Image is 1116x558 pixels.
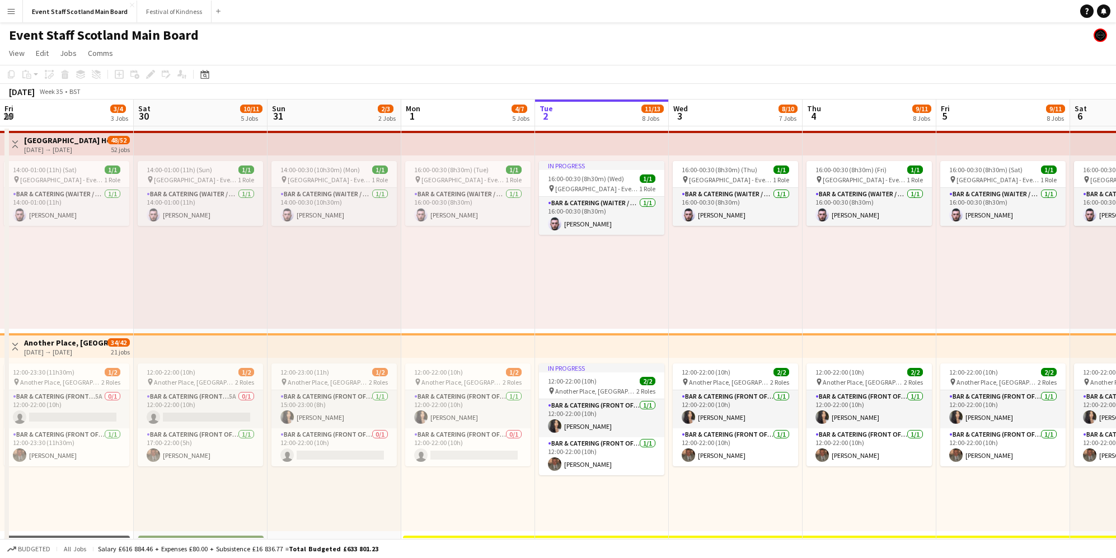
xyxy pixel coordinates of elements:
app-job-card: 16:00-00:30 (8h30m) (Sat)1/1 [GEOGRAPHIC_DATA] - Event/FOH Staff1 RoleBar & Catering (Waiter / wa... [940,161,1066,226]
app-job-card: 12:00-22:00 (10h)2/2 Another Place, [GEOGRAPHIC_DATA] & Links2 RolesBar & Catering (Front of Hous... [673,363,798,466]
span: 30 [137,110,151,122]
span: 1 Role [773,176,789,184]
app-card-role: Bar & Catering (Waiter / waitress)1/116:00-00:30 (8h30m)[PERSON_NAME] [806,188,932,226]
span: 1/2 [238,368,254,376]
span: 2/2 [1041,368,1057,376]
span: 1/1 [640,174,655,183]
span: Thu [807,103,821,114]
a: Edit [31,46,53,60]
span: Comms [88,48,113,58]
app-card-role: Bar & Catering (Waiter / waitress)1/114:00-01:00 (11h)[PERSON_NAME] [138,188,263,226]
app-user-avatar: Event Staff Scotland [1094,29,1107,42]
button: Budgeted [6,543,52,555]
app-job-card: 16:00-00:30 (8h30m) (Tue)1/1 [GEOGRAPHIC_DATA] - Event/FOH Staff1 RoleBar & Catering (Waiter / wa... [405,161,531,226]
span: 48/52 [107,136,130,144]
div: Salary £616 884.46 + Expenses £80.00 + Subsistence £16 836.77 = [98,545,378,553]
a: Comms [83,46,118,60]
span: 31 [270,110,285,122]
h3: [GEOGRAPHIC_DATA] Hotel - Service Staff [24,135,107,145]
div: 12:00-22:00 (10h)1/2 Another Place, [GEOGRAPHIC_DATA] & Links2 RolesBar & Catering (Front of Hous... [138,363,263,466]
div: 8 Jobs [642,114,663,122]
app-card-role: Bar & Catering (Waiter / waitress)1/114:00-01:00 (11h)[PERSON_NAME] [4,188,129,226]
app-job-card: 12:00-23:30 (11h30m)1/2 Another Place, [GEOGRAPHIC_DATA] & Links2 RolesBar & Catering (Front of H... [4,363,129,466]
span: [GEOGRAPHIC_DATA] - Event/FOH Staff [20,176,104,184]
app-card-role: Bar & Catering (Waiter / waitress)1/116:00-00:30 (8h30m)[PERSON_NAME] [673,188,798,226]
span: 12:00-22:00 (10h) [548,377,597,385]
span: 1 Role [104,176,120,184]
span: 16:00-00:30 (8h30m) (Fri) [815,165,887,174]
span: 12:00-23:30 (11h30m) [13,368,74,376]
app-card-role: Bar & Catering (Waiter / waitress)1/114:00-00:30 (10h30m)[PERSON_NAME] [271,188,397,226]
div: BST [69,87,81,96]
button: Event Staff Scotland Main Board [23,1,137,22]
span: Week 35 [37,87,65,96]
div: 16:00-00:30 (8h30m) (Thu)1/1 [GEOGRAPHIC_DATA] - Event/FOH Staff1 RoleBar & Catering (Waiter / wa... [673,161,798,226]
app-card-role: Bar & Catering (Front of House)1/112:00-22:00 (10h)[PERSON_NAME] [673,390,798,428]
app-job-card: 12:00-22:00 (10h)2/2 Another Place, [GEOGRAPHIC_DATA] & Links2 RolesBar & Catering (Front of Hous... [806,363,932,466]
span: Another Place, [GEOGRAPHIC_DATA] & Links [956,378,1038,386]
app-card-role: Bar & Catering (Waiter / waitress)1/116:00-00:30 (8h30m)[PERSON_NAME] [405,188,531,226]
span: 14:00-01:00 (11h) (Sun) [147,165,212,174]
span: Tue [540,103,553,114]
span: 12:00-22:00 (10h) [414,368,463,376]
span: 1/2 [105,368,120,376]
span: 2/2 [773,368,789,376]
span: 14:00-00:30 (10h30m) (Mon) [280,165,360,174]
span: 1 Role [505,176,522,184]
span: 12:00-23:00 (11h) [280,368,329,376]
div: 2 Jobs [378,114,396,122]
app-card-role: Bar & Catering (Front of House)1/112:00-23:30 (11h30m)[PERSON_NAME] [4,428,129,466]
div: [DATE] → [DATE] [24,348,107,356]
span: All jobs [62,545,88,553]
span: 6 [1073,110,1087,122]
span: 16:00-00:30 (8h30m) (Thu) [682,165,757,174]
div: [DATE] → [DATE] [24,145,107,154]
span: [GEOGRAPHIC_DATA] - Event/FOH Staff [154,176,238,184]
span: 29 [3,110,13,122]
span: Budgeted [18,545,50,553]
span: 12:00-22:00 (10h) [949,368,998,376]
app-card-role: Bar & Catering (Waiter / waitress)1/116:00-00:30 (8h30m)[PERSON_NAME] [940,188,1066,226]
span: 2/2 [640,377,655,385]
span: 1 [404,110,420,122]
span: 11/13 [641,105,664,113]
span: [GEOGRAPHIC_DATA] - Event/FOH Staff [823,176,907,184]
app-job-card: 14:00-01:00 (11h) (Sun)1/1 [GEOGRAPHIC_DATA] - Event/FOH Staff1 RoleBar & Catering (Waiter / wait... [138,161,263,226]
app-card-role: Bar & Catering (Waiter / waitress)1/116:00-00:30 (8h30m)[PERSON_NAME] [539,197,664,235]
div: In progress16:00-00:30 (8h30m) (Wed)1/1 [GEOGRAPHIC_DATA] - Event/FOH Staff1 RoleBar & Catering (... [539,161,664,235]
span: Mon [406,103,420,114]
app-job-card: 12:00-22:00 (10h)1/2 Another Place, [GEOGRAPHIC_DATA] & Links2 RolesBar & Catering (Front of Hous... [405,363,531,466]
app-card-role: Bar & Catering (Front of House)1/112:00-22:00 (10h)[PERSON_NAME] [806,428,932,466]
app-card-role: Bar & Catering (Front of House)1/112:00-22:00 (10h)[PERSON_NAME] [673,428,798,466]
app-card-role: Bar & Catering (Front of House)1/112:00-22:00 (10h)[PERSON_NAME] [405,390,531,428]
span: 9/11 [912,105,931,113]
span: Fri [4,103,13,114]
span: 2 Roles [770,378,789,386]
span: [GEOGRAPHIC_DATA] - Event/FOH Staff [956,176,1040,184]
span: Fri [941,103,950,114]
span: 1/2 [372,368,388,376]
app-card-role: Bar & Catering (Front of House)1/112:00-22:00 (10h)[PERSON_NAME] [806,390,932,428]
span: 2 Roles [503,378,522,386]
span: Sun [272,103,285,114]
span: 2 Roles [904,378,923,386]
span: 8/10 [779,105,798,113]
app-card-role: Bar & Catering (Front of House)0/112:00-22:00 (10h) [271,428,397,466]
button: Festival of Kindness [137,1,212,22]
h1: Event Staff Scotland Main Board [9,27,199,44]
app-job-card: In progress12:00-22:00 (10h)2/2 Another Place, [GEOGRAPHIC_DATA] & Links2 RolesBar & Catering (Fr... [539,363,664,475]
app-job-card: 12:00-22:00 (10h)2/2 Another Place, [GEOGRAPHIC_DATA] & Links2 RolesBar & Catering (Front of Hous... [940,363,1066,466]
span: 16:00-00:30 (8h30m) (Wed) [548,174,624,183]
app-job-card: 16:00-00:30 (8h30m) (Fri)1/1 [GEOGRAPHIC_DATA] - Event/FOH Staff1 RoleBar & Catering (Waiter / wa... [806,161,932,226]
div: 7 Jobs [779,114,797,122]
div: 5 Jobs [241,114,262,122]
span: 12:00-22:00 (10h) [147,368,195,376]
